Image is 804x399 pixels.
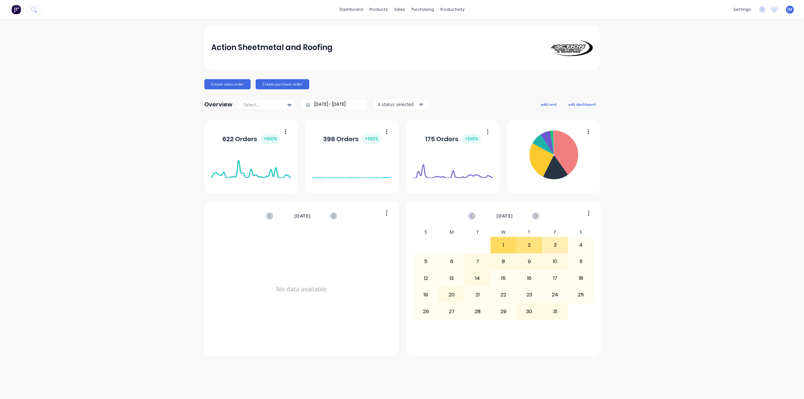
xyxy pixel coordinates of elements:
div: 8 [491,254,516,269]
button: Create purchase order [256,79,309,89]
button: add card [537,100,560,108]
div: productivity [437,5,468,14]
div: 12 [413,270,439,286]
div: 13 [439,270,464,286]
div: 27 [439,303,464,319]
div: M [439,228,465,237]
div: 18 [568,270,594,286]
div: 20 [439,287,464,303]
div: S [413,228,439,237]
a: dashboard [336,5,366,14]
div: No data available [211,228,392,351]
div: S [568,228,594,237]
div: 4 [568,237,594,253]
div: T [516,228,542,237]
div: products [366,5,391,14]
div: 1 [491,237,516,253]
div: 19 [413,287,439,303]
div: 21 [465,287,490,303]
div: 30 [517,303,542,319]
div: F [542,228,568,237]
div: 7 [465,254,490,269]
span: [DATE] [496,212,513,219]
div: 26 [413,303,439,319]
div: 5 [413,254,439,269]
div: Overview [204,98,233,111]
div: 9 [517,254,542,269]
div: 6 [439,254,464,269]
button: 4 status selected [374,100,428,109]
div: Action Sheetmetal and Roofing [211,41,333,54]
span: JM [788,7,792,12]
div: 622 Orders [222,134,280,144]
div: + 100 % [362,134,381,144]
div: + 100 % [462,134,481,144]
div: purchasing [408,5,437,14]
img: Factory [11,5,21,14]
div: 17 [542,270,568,286]
div: 398 Orders [323,134,381,144]
div: 2 [517,237,542,253]
div: 15 [491,270,516,286]
div: 3 [542,237,568,253]
div: 16 [517,270,542,286]
div: settings [730,5,754,14]
div: 29 [491,303,516,319]
img: Action Sheetmetal and Roofing [548,39,593,56]
div: 175 Orders [425,134,481,144]
div: 22 [491,287,516,303]
div: W [490,228,516,237]
div: 31 [542,303,568,319]
span: [DATE] [294,212,311,219]
div: 23 [517,287,542,303]
div: 28 [465,303,490,319]
div: sales [391,5,408,14]
div: + 100 % [261,134,280,144]
button: Create sales order [204,79,251,89]
div: T [465,228,491,237]
button: edit dashboard [564,100,600,108]
div: 24 [542,287,568,303]
div: 4 status selected [378,101,418,108]
div: 25 [568,287,594,303]
div: 14 [465,270,490,286]
div: 11 [568,254,594,269]
div: 10 [542,254,568,269]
